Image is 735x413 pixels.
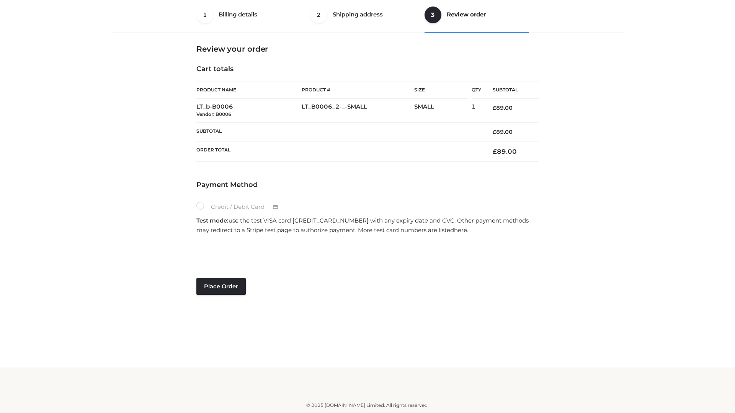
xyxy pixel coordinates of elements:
h4: Payment Method [196,181,539,189]
span: £ [493,104,496,111]
p: use the test VISA card [CREDIT_CARD_NUMBER] with any expiry date and CVC. Other payment methods m... [196,216,539,235]
td: SMALL [414,99,472,123]
th: Qty [472,81,481,99]
h3: Review your order [196,44,539,54]
td: 1 [472,99,481,123]
small: Vendor: B0006 [196,111,231,117]
th: Product # [302,81,414,99]
bdi: 89.00 [493,104,513,111]
strong: Test mode: [196,217,229,224]
div: © 2025 [DOMAIN_NAME] Limited. All rights reserved. [114,402,621,409]
td: LT_b-B0006 [196,99,302,123]
th: Product Name [196,81,302,99]
th: Size [414,81,468,99]
img: Credit / Debit Card [268,203,283,212]
button: Place order [196,278,246,295]
td: LT_B0006_2-_-SMALL [302,99,414,123]
h4: Cart totals [196,65,539,73]
label: Credit / Debit Card [196,202,286,212]
iframe: Secure payment input frame [195,237,537,265]
bdi: 89.00 [493,148,517,155]
span: £ [493,148,497,155]
th: Subtotal [481,81,539,99]
span: £ [493,128,496,135]
a: here [454,226,467,234]
th: Subtotal [196,122,481,141]
th: Order Total [196,141,481,162]
bdi: 89.00 [493,128,513,135]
